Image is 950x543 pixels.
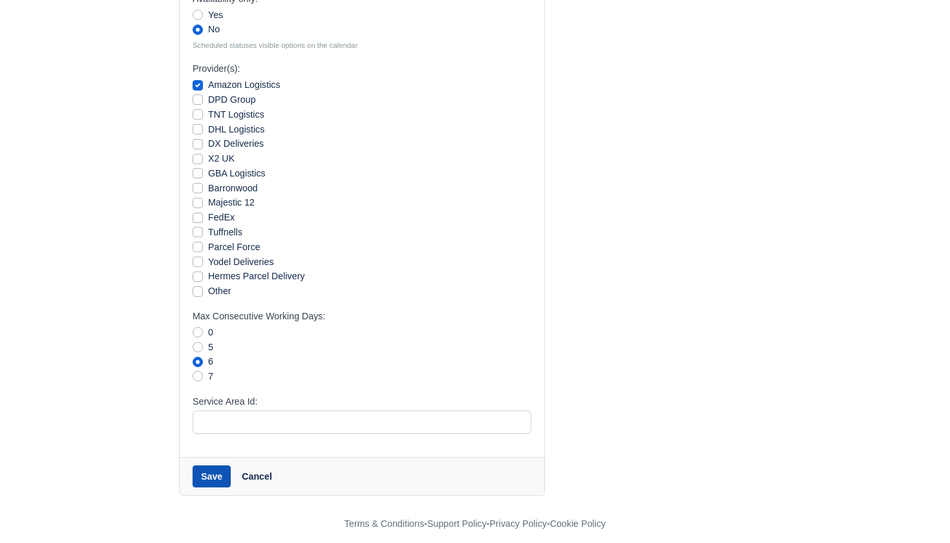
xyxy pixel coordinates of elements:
[208,166,266,181] label: GBA Logistics
[193,394,257,409] label: Service Area Id:
[550,518,606,529] a: Cookie Policy
[208,354,213,369] label: 6
[208,122,264,137] label: DHL Logistics
[208,181,258,196] label: Barronwood
[208,340,213,355] label: 5
[208,195,255,210] label: Majestic 12
[233,465,280,487] a: Cancel
[208,284,231,299] label: Other
[208,22,220,37] label: No
[107,516,843,531] div: - - -
[344,518,424,529] a: Terms & Conditions
[193,61,240,76] label: Provider(s):
[885,481,950,543] iframe: Chat Widget
[208,78,280,92] label: Amazon Logistics
[208,255,274,270] label: Yodel Deliveries
[427,518,487,529] a: Support Policy
[208,8,223,23] label: Yes
[490,518,547,529] a: Privacy Policy
[208,210,235,225] label: FedEx
[208,369,213,384] label: 7
[208,92,256,107] label: DPD Group
[208,240,260,255] label: Parcel Force
[208,151,235,166] label: X2 UK
[208,136,264,151] label: DX Deliveries
[208,225,242,240] label: Tuffnells
[193,39,531,51] small: Scheduled statuses visible options on the calendar
[193,465,231,487] button: Save
[208,269,305,284] label: Hermes Parcel Delivery
[193,309,325,324] label: Max Consecutive Working Days:
[208,107,264,122] label: TNT Logistics
[208,325,213,340] label: 0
